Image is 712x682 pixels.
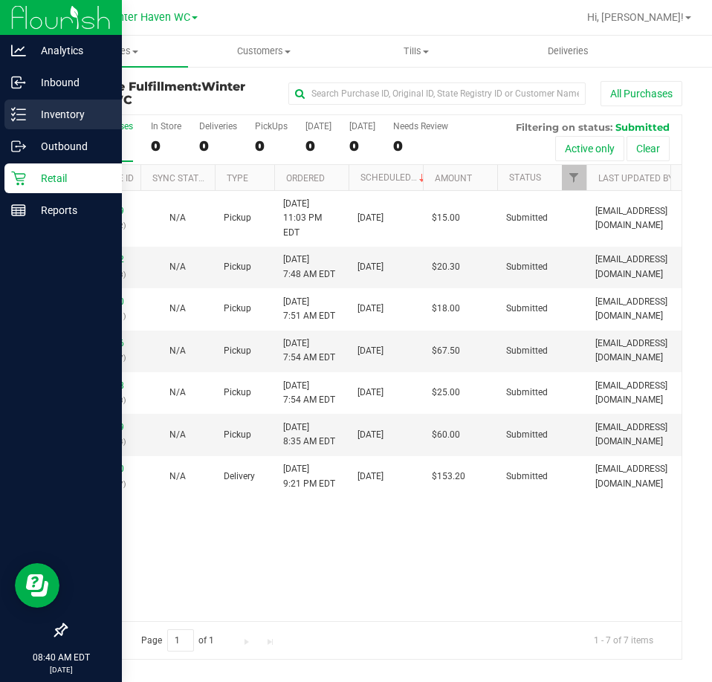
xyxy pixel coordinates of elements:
span: Submitted [506,260,548,274]
a: Last Updated By [598,173,673,184]
div: Needs Review [393,121,448,131]
a: Deliveries [492,36,644,67]
span: Not Applicable [169,345,186,356]
a: Type [227,173,248,184]
button: N/A [169,386,186,400]
span: Deliveries [528,45,609,58]
span: $15.00 [432,211,460,225]
inline-svg: Analytics [11,43,26,58]
div: PickUps [255,121,288,131]
inline-svg: Retail [11,171,26,186]
span: Pickup [224,428,251,442]
span: Submitted [615,121,670,133]
span: $25.00 [432,386,460,400]
a: Amount [435,173,472,184]
p: 08:40 AM EDT [7,651,115,664]
p: Inventory [26,105,115,123]
span: [DATE] 8:35 AM EDT [283,420,335,449]
span: $18.00 [432,302,460,316]
span: [DATE] [357,428,383,442]
span: Submitted [506,470,548,484]
span: [DATE] [357,470,383,484]
span: Delivery [224,470,255,484]
span: Filtering on status: [516,121,612,133]
span: [DATE] 7:54 AM EDT [283,379,335,407]
span: [DATE] 9:21 PM EDT [283,462,335,490]
span: $67.50 [432,344,460,358]
span: Not Applicable [169,262,186,272]
div: Deliveries [199,121,237,131]
div: [DATE] [349,121,375,131]
span: [DATE] [357,211,383,225]
a: Sync Status [152,173,210,184]
p: Outbound [26,137,115,155]
input: 1 [167,629,194,652]
div: [DATE] [305,121,331,131]
button: Active only [555,136,624,161]
p: Inbound [26,74,115,91]
span: Tills [341,45,492,58]
button: N/A [169,344,186,358]
span: Not Applicable [169,303,186,314]
span: $60.00 [432,428,460,442]
span: $153.20 [432,470,465,484]
span: [DATE] 7:51 AM EDT [283,295,335,323]
div: 0 [199,137,237,155]
span: Pickup [224,211,251,225]
h3: Purchase Fulfillment: [65,80,271,106]
span: Pickup [224,344,251,358]
span: Submitted [506,428,548,442]
inline-svg: Outbound [11,139,26,154]
iframe: Resource center [15,563,59,608]
a: Ordered [286,173,325,184]
span: Submitted [506,211,548,225]
span: [DATE] [357,344,383,358]
inline-svg: Inventory [11,107,26,122]
div: 0 [393,137,448,155]
inline-svg: Inbound [11,75,26,90]
span: Submitted [506,386,548,400]
a: Scheduled [360,172,428,183]
span: Winter Haven WC [106,11,190,24]
button: N/A [169,211,186,225]
a: Tills [340,36,493,67]
a: Status [509,172,541,183]
span: [DATE] 7:48 AM EDT [283,253,335,281]
span: Customers [189,45,340,58]
span: Page of 1 [129,629,227,652]
span: Pickup [224,302,251,316]
div: 0 [305,137,331,155]
span: Pickup [224,260,251,274]
span: Pickup [224,386,251,400]
button: All Purchases [601,81,682,106]
span: Submitted [506,344,548,358]
span: [DATE] 7:54 AM EDT [283,337,335,365]
button: N/A [169,428,186,442]
span: Not Applicable [169,429,186,440]
p: Analytics [26,42,115,59]
p: Retail [26,169,115,187]
button: Clear [627,136,670,161]
inline-svg: Reports [11,203,26,218]
a: Filter [562,165,586,190]
button: N/A [169,470,186,484]
button: N/A [169,260,186,274]
div: In Store [151,121,181,131]
span: [DATE] 11:03 PM EDT [283,197,340,240]
button: N/A [169,302,186,316]
div: 0 [349,137,375,155]
span: [DATE] [357,302,383,316]
span: [DATE] [357,260,383,274]
p: Reports [26,201,115,219]
input: Search Purchase ID, Original ID, State Registry ID or Customer Name... [288,82,586,105]
span: $20.30 [432,260,460,274]
div: 0 [151,137,181,155]
span: [DATE] [357,386,383,400]
span: Hi, [PERSON_NAME]! [587,11,684,23]
a: Customers [188,36,340,67]
span: Submitted [506,302,548,316]
span: Not Applicable [169,387,186,397]
div: 0 [255,137,288,155]
span: 1 - 7 of 7 items [582,629,665,652]
span: Not Applicable [169,212,186,223]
